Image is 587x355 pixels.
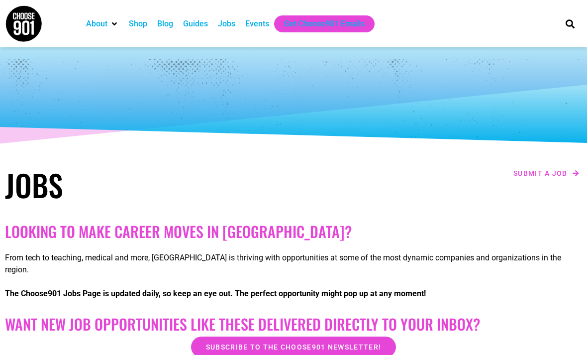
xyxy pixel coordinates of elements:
h2: Want New Job Opportunities like these Delivered Directly to your Inbox? [5,315,582,333]
a: Guides [183,18,208,30]
span: Submit a job [513,170,568,177]
a: About [86,18,107,30]
a: Submit a job [510,167,582,180]
a: Shop [129,18,147,30]
div: Search [562,15,578,32]
h1: Jobs [5,167,289,203]
div: About [81,15,124,32]
strong: The Choose901 Jobs Page is updated daily, so keep an eye out. The perfect opportunity might pop u... [5,289,426,298]
h2: Looking to make career moves in [GEOGRAPHIC_DATA]? [5,223,582,240]
a: Get Choose901 Emails [284,18,365,30]
p: From tech to teaching, medical and more, [GEOGRAPHIC_DATA] is thriving with opportunities at some... [5,252,582,276]
a: Events [245,18,269,30]
nav: Main nav [81,15,549,32]
a: Jobs [218,18,235,30]
span: Subscribe to the Choose901 newsletter! [206,344,381,351]
a: Blog [157,18,173,30]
